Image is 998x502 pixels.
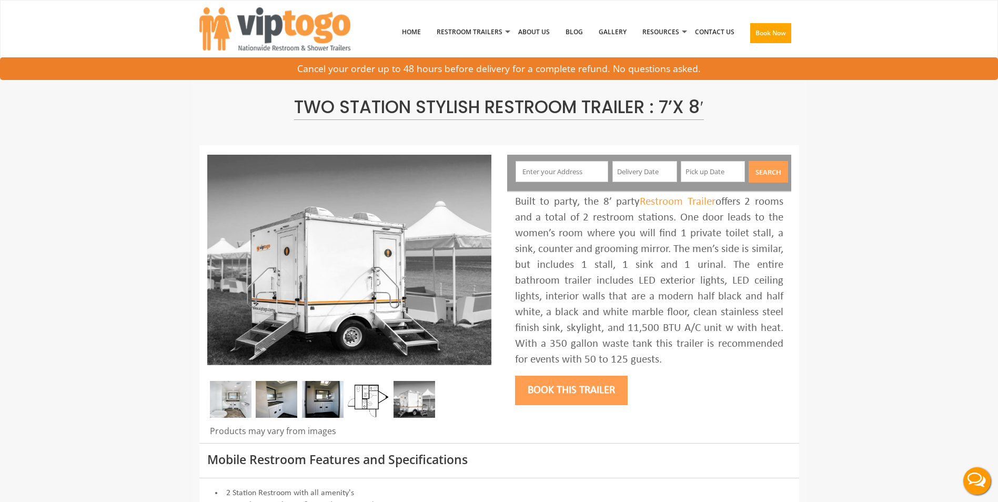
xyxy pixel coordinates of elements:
[429,5,510,59] a: Restroom Trailers
[681,161,745,182] input: Pick up Date
[207,155,491,365] img: A mini restroom trailer with two separate stations and separate doors for males and females
[256,381,297,418] img: DSC_0016_email
[199,7,350,51] img: VIPTOGO
[348,381,389,418] img: Floor Plan of 2 station Mini restroom with sink and toilet
[612,161,677,182] input: Delivery Date
[515,194,783,368] div: Built to party, the 8’ party offers 2 rooms and a total of 2 restroom stations. One door leads to...
[558,5,591,59] a: Blog
[640,196,715,207] a: Restroom Trailer
[742,5,799,66] a: Book Now
[515,376,628,405] button: Book this trailer
[294,95,703,120] span: Two Station Stylish Restroom Trailer : 7’x 8′
[634,5,687,59] a: Resources
[302,381,344,418] img: DSC_0004_email
[210,381,251,418] img: Inside of complete restroom with a stall, a urinal, tissue holders, cabinets and mirror
[956,460,998,502] button: Live Chat
[750,23,791,43] button: Book Now
[687,5,742,59] a: Contact Us
[394,5,429,59] a: Home
[510,5,558,59] a: About Us
[749,161,788,183] button: Search
[394,381,435,418] img: A mini restroom trailer with two separate stations and separate doors for males and females
[591,5,634,59] a: Gallery
[207,487,791,499] li: 2 Station Restroom with all amenity's
[207,453,791,466] h3: Mobile Restroom Features and Specifications
[207,425,491,443] div: Products may vary from images
[516,161,608,182] input: Enter your Address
